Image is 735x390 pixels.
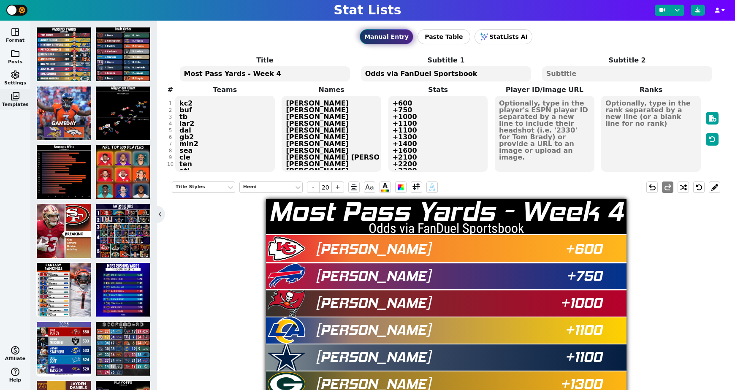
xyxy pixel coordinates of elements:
[243,184,290,191] div: Hemi
[360,29,413,44] button: Manual Entry
[646,181,658,193] button: undo
[172,85,278,95] label: Teams
[278,85,385,95] label: Names
[566,265,602,287] span: +750
[316,241,556,257] span: [PERSON_NAME]
[10,27,20,37] span: space_dashboard
[167,107,174,114] div: 2
[96,145,150,199] img: template
[282,96,381,172] textarea: [PERSON_NAME] [PERSON_NAME] [PERSON_NAME] [PERSON_NAME] [PERSON_NAME] [PERSON_NAME] [PERSON_NAME]...
[37,263,91,317] img: template
[355,55,537,65] label: Subtitle 1
[10,70,20,80] span: settings
[37,204,91,258] img: template
[167,114,174,120] div: 3
[167,120,174,127] div: 4
[37,322,91,376] img: template
[663,182,673,192] span: redo
[176,184,223,191] div: Title Styles
[316,322,556,338] span: [PERSON_NAME]
[385,85,491,95] label: Stats
[180,66,350,81] textarea: Most Pass Yards - Week 4
[598,85,704,95] label: Ranks
[167,127,174,134] div: 5
[167,168,174,174] div: 11
[96,27,150,81] img: template
[167,134,174,141] div: 6
[565,319,602,341] span: +1100
[334,3,401,18] h1: Stat Lists
[167,141,174,147] div: 7
[647,182,657,192] span: undo
[560,292,602,314] span: +1000
[429,180,435,194] span: A
[307,181,320,193] span: -
[96,263,150,317] img: template
[316,349,556,365] span: [PERSON_NAME]
[37,87,91,140] img: template
[316,295,556,311] span: [PERSON_NAME]
[37,145,91,199] img: template
[168,85,173,95] label: #
[167,154,174,161] div: 9
[96,87,150,140] img: template
[167,161,174,168] div: 10
[316,268,556,284] span: [PERSON_NAME]
[388,96,488,172] textarea: +600 +750 +1000 +1100 +1100 +1300 +1400 +1600 +2100 +2200 +2200 +2300
[175,96,275,172] textarea: kc2 buf tb lar2 dal gb2 min2 sea cle ten atl ari
[565,238,602,260] span: +600
[418,29,470,44] button: Paste Table
[537,55,718,65] label: Subtitle 2
[662,181,673,193] button: redo
[96,204,150,258] img: template
[96,322,150,376] img: template
[361,66,532,81] textarea: Odds via FanDuel Sportsbook
[167,147,174,154] div: 8
[475,29,532,44] button: StatLists AI
[37,27,91,81] img: template
[10,91,20,101] span: photo_library
[167,100,174,107] div: 1
[331,181,344,193] span: +
[565,346,602,368] span: +1100
[364,181,375,193] span: Aa
[266,198,627,225] h1: Most Pass Yards - Week 4
[10,49,20,59] span: folder
[491,85,598,95] label: Player ID/Image URL
[174,55,355,65] label: Title
[10,345,20,355] span: monetization_on
[266,222,627,235] h2: Odds via FanDuel Sportsbook
[10,367,20,377] span: help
